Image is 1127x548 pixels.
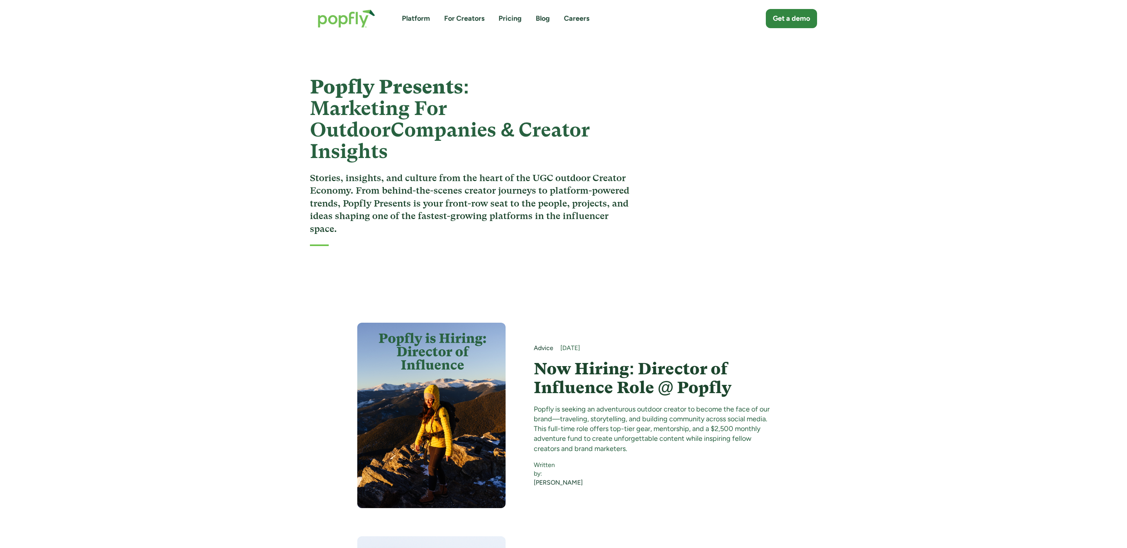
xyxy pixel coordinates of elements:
[310,76,634,162] h1: Popfly Presents:
[534,461,583,478] div: Written by:
[534,359,770,397] a: Now Hiring: Director of Influence Role @ Popfly
[534,478,583,487] a: [PERSON_NAME]
[402,14,430,23] a: Platform
[766,9,817,28] a: Get a demo
[560,344,770,352] div: [DATE]
[773,14,810,23] div: Get a demo
[310,119,590,163] strong: Companies & Creator Insights
[499,14,522,23] a: Pricing
[536,14,550,23] a: Blog
[564,14,589,23] a: Careers
[534,404,770,454] div: Popfly is seeking an adventurous outdoor creator to become the face of our brand—traveling, story...
[310,172,634,235] h3: Stories, insights, and culture from the heart of the UGC outdoor Creator Economy. From behind-the...
[310,97,447,141] strong: Marketing For Outdoor
[534,344,553,352] a: Advice
[310,2,383,36] a: home
[444,14,484,23] a: For Creators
